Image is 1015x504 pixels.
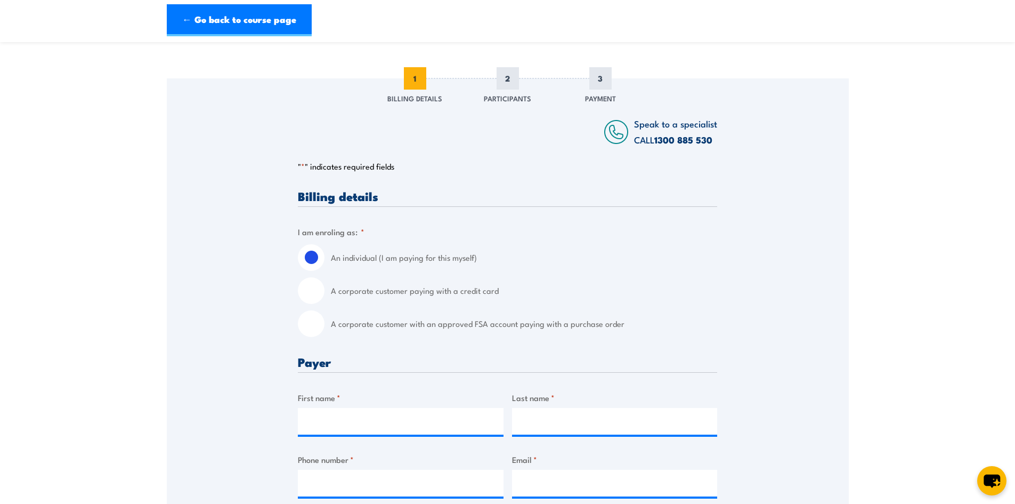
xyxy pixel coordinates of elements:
[589,67,612,90] span: 3
[331,310,717,337] label: A corporate customer with an approved FSA account paying with a purchase order
[298,190,717,202] h3: Billing details
[298,226,364,238] legend: I am enroling as:
[977,466,1006,495] button: chat-button
[484,93,531,103] span: Participants
[331,244,717,271] label: An individual (I am paying for this myself)
[404,67,426,90] span: 1
[298,453,504,466] label: Phone number
[298,161,717,172] p: " " indicates required fields
[585,93,616,103] span: Payment
[331,277,717,304] label: A corporate customer paying with a credit card
[298,356,717,368] h3: Payer
[298,391,504,404] label: First name
[497,67,519,90] span: 2
[512,391,718,404] label: Last name
[512,453,718,466] label: Email
[654,133,712,147] a: 1300 885 530
[387,93,442,103] span: Billing Details
[167,4,312,36] a: ← Go back to course page
[634,117,717,146] span: Speak to a specialist CALL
